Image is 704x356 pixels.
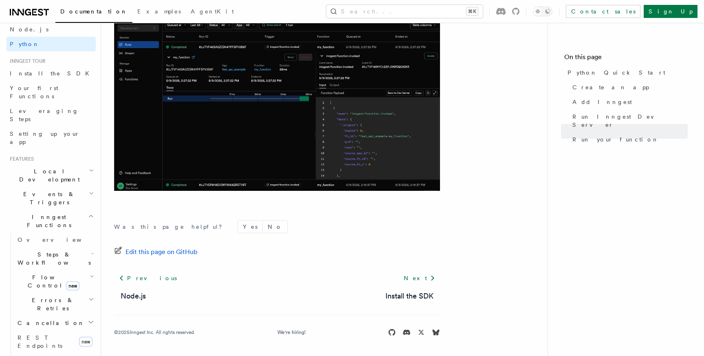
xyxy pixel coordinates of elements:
[385,290,433,302] a: Install the SDK
[14,296,88,312] span: Errors & Retries
[7,187,96,210] button: Events & Triggers
[186,2,239,22] a: AgentKit
[533,7,552,16] button: Toggle dark mode
[7,104,96,126] a: Leveraging Steps
[14,232,96,247] a: Overview
[10,130,80,145] span: Setting up your app
[572,83,649,91] span: Create an app
[7,190,89,206] span: Events & Triggers
[14,247,96,270] button: Steps & Workflows
[14,273,90,290] span: Flow Control
[14,330,96,353] a: REST Endpointsnew
[568,69,665,77] span: Python Quick Start
[572,135,659,144] span: Run your function
[466,7,478,15] kbd: ⌘K
[14,319,85,327] span: Cancellation
[60,8,128,15] span: Documentation
[7,66,96,81] a: Install the SDK
[18,237,101,243] span: Overview
[238,221,262,233] button: Yes
[566,5,640,18] a: Contact sales
[399,271,440,285] a: Next
[132,2,186,22] a: Examples
[14,250,91,267] span: Steps & Workflows
[55,2,132,23] a: Documentation
[18,334,62,349] span: REST Endpoints
[114,329,195,336] div: © 2025 Inngest Inc. All rights reserved.
[10,26,48,33] span: Node.js
[137,8,181,15] span: Examples
[14,270,96,293] button: Flow Controlnew
[7,164,96,187] button: Local Development
[114,271,181,285] a: Previous
[564,52,688,65] h4: On this page
[572,113,688,129] span: Run Inngest Dev Server
[569,80,688,95] a: Create an app
[7,81,96,104] a: Your first Functions
[7,22,96,37] a: Node.js
[79,337,92,347] span: new
[125,246,198,258] span: Edit this page on GitHub
[277,329,306,336] a: We're hiring!
[564,65,688,80] a: Python Quick Start
[7,167,89,184] span: Local Development
[7,37,96,51] a: Python
[569,132,688,147] a: Run your function
[14,293,96,316] button: Errors & Retries
[572,98,632,106] span: Add Inngest
[7,213,88,229] span: Inngest Functions
[10,108,79,122] span: Leveraging Steps
[66,281,79,290] span: new
[10,41,40,47] span: Python
[7,210,96,232] button: Inngest Functions
[569,95,688,109] a: Add Inngest
[14,316,96,330] button: Cancellation
[7,156,34,162] span: Features
[7,58,46,64] span: Inngest tour
[644,5,697,18] a: Sign Up
[10,70,94,77] span: Install the SDK
[10,85,58,100] span: Your first Functions
[114,223,228,231] p: Was this page helpful?
[114,246,198,258] a: Edit this page on GitHub
[263,221,287,233] button: No
[326,5,483,18] button: Search...⌘K
[7,126,96,149] a: Setting up your app
[114,7,440,191] img: quick-start-run.png
[569,109,688,132] a: Run Inngest Dev Server
[121,290,146,302] a: Node.js
[191,8,234,15] span: AgentKit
